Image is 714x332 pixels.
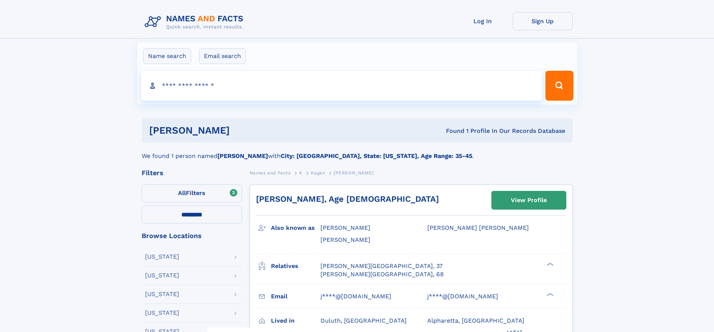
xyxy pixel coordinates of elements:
a: View Profile [492,191,566,209]
h1: [PERSON_NAME] [149,126,338,135]
a: [PERSON_NAME], Age [DEMOGRAPHIC_DATA] [256,194,439,204]
div: View Profile [511,192,547,209]
div: [US_STATE] [145,254,179,260]
span: [PERSON_NAME] [334,170,374,176]
span: [PERSON_NAME] [320,236,370,243]
div: [US_STATE] [145,272,179,278]
a: [PERSON_NAME][GEOGRAPHIC_DATA], 37 [320,262,443,270]
div: [US_STATE] [145,310,179,316]
label: Name search [143,48,191,64]
a: Kagan [311,168,325,177]
div: ❯ [545,262,554,266]
span: K [299,170,302,176]
a: K [299,168,302,177]
h3: Relatives [271,260,320,272]
img: Logo Names and Facts [142,12,250,32]
div: ❯ [545,292,554,297]
a: [PERSON_NAME][GEOGRAPHIC_DATA], 68 [320,270,444,278]
div: Filters [142,170,242,176]
b: [PERSON_NAME] [217,152,268,159]
label: Email search [199,48,246,64]
span: Duluth, [GEOGRAPHIC_DATA] [320,317,407,324]
div: We found 1 person named with . [142,143,573,161]
span: All [178,189,186,197]
span: Kagan [311,170,325,176]
span: Alpharetta, [GEOGRAPHIC_DATA] [427,317,524,324]
a: Sign Up [513,12,573,30]
div: Browse Locations [142,232,242,239]
h3: Lived in [271,314,320,327]
b: City: [GEOGRAPHIC_DATA], State: [US_STATE], Age Range: 35-45 [281,152,472,159]
a: Names and Facts [250,168,291,177]
a: Log In [453,12,513,30]
h3: Also known as [271,222,320,234]
button: Search Button [545,71,573,101]
label: Filters [142,185,242,202]
span: [PERSON_NAME] [PERSON_NAME] [427,224,529,231]
span: [PERSON_NAME] [320,224,370,231]
div: Found 1 Profile In Our Records Database [338,127,565,135]
h3: Email [271,290,320,303]
input: search input [141,71,542,101]
div: [US_STATE] [145,291,179,297]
